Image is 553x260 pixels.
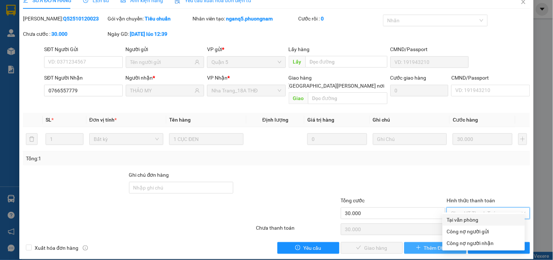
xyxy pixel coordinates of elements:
[108,30,191,38] div: Ngày GD:
[145,16,171,22] b: Tiêu chuẩn
[51,31,67,37] b: 30.000
[255,224,340,237] div: Chưa thanh toán
[32,244,81,252] span: Xuất hóa đơn hàng
[195,60,200,65] span: user
[130,87,193,95] input: Tên người nhận
[373,133,447,145] input: Ghi Chú
[295,245,300,251] span: exclamation-circle
[453,117,478,123] span: Cước hàng
[277,242,339,254] button: exclamation-circleYêu cầu
[262,117,288,123] span: Định lượng
[390,75,427,81] label: Cước giao hàng
[126,74,204,82] div: Người nhận
[447,239,521,247] div: Công nợ người nhận
[226,16,273,22] b: nganq5.phuongnam
[129,182,234,194] input: Ghi chú đơn hàng
[390,56,469,68] input: VD: 191943210
[23,15,106,23] div: [PERSON_NAME]:
[307,133,367,145] input: 0
[390,45,469,53] div: CMND/Passport
[83,245,88,251] span: info-circle
[94,134,159,145] span: Bất kỳ
[129,172,169,178] label: Ghi chú đơn hàng
[63,16,99,22] b: Q52510120023
[447,216,521,224] div: Tại văn phòng
[303,244,321,252] span: Yêu cầu
[308,92,388,104] input: Dọc đường
[451,74,530,82] div: CMND/Passport
[23,30,106,38] div: Chưa cước :
[207,75,227,81] span: VP Nhận
[321,16,324,22] b: 0
[404,242,466,254] button: plusThêm ĐH mới
[341,198,365,203] span: Tổng cước
[285,82,388,90] span: [GEOGRAPHIC_DATA][PERSON_NAME] nơi
[169,133,243,145] input: VD: Bàn, Ghế
[44,45,122,53] div: SĐT Người Gửi
[307,117,334,123] span: Giá trị hàng
[518,133,527,145] button: plus
[443,237,525,249] div: Cước gửi hàng sẽ được ghi vào công nợ của người nhận
[207,45,285,53] div: VP gửi
[89,117,117,123] span: Đơn vị tính
[211,85,281,96] span: Nha Trang_18A THĐ
[211,57,281,68] span: Quận 5
[451,208,525,219] span: Chọn HT Thanh Toán
[299,15,382,23] div: Cước rồi :
[26,133,38,145] button: delete
[341,242,403,254] button: checkGiao hàng
[108,15,191,23] div: Gói vận chuyển:
[44,74,122,82] div: SĐT Người Nhận
[289,75,312,81] span: Giao hàng
[126,45,204,53] div: Người gửi
[169,117,191,123] span: Tên hàng
[289,56,305,68] span: Lấy
[416,245,421,251] span: plus
[390,85,449,96] input: Cước giao hàng
[26,154,214,162] div: Tổng: 1
[289,46,310,52] span: Lấy hàng
[453,133,513,145] input: 0
[447,198,495,203] label: Hình thức thanh toán
[443,226,525,237] div: Cước gửi hàng sẽ được ghi vào công nợ của người gửi
[130,31,168,37] b: [DATE] lúc 12:39
[46,117,51,123] span: SL
[370,113,450,127] th: Ghi chú
[130,58,193,66] input: Tên người gửi
[289,92,308,104] span: Giao
[195,88,200,93] span: user
[424,244,455,252] span: Thêm ĐH mới
[305,56,388,68] input: Dọc đường
[447,227,521,236] div: Công nợ người gửi
[192,15,297,23] div: Nhân viên tạo:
